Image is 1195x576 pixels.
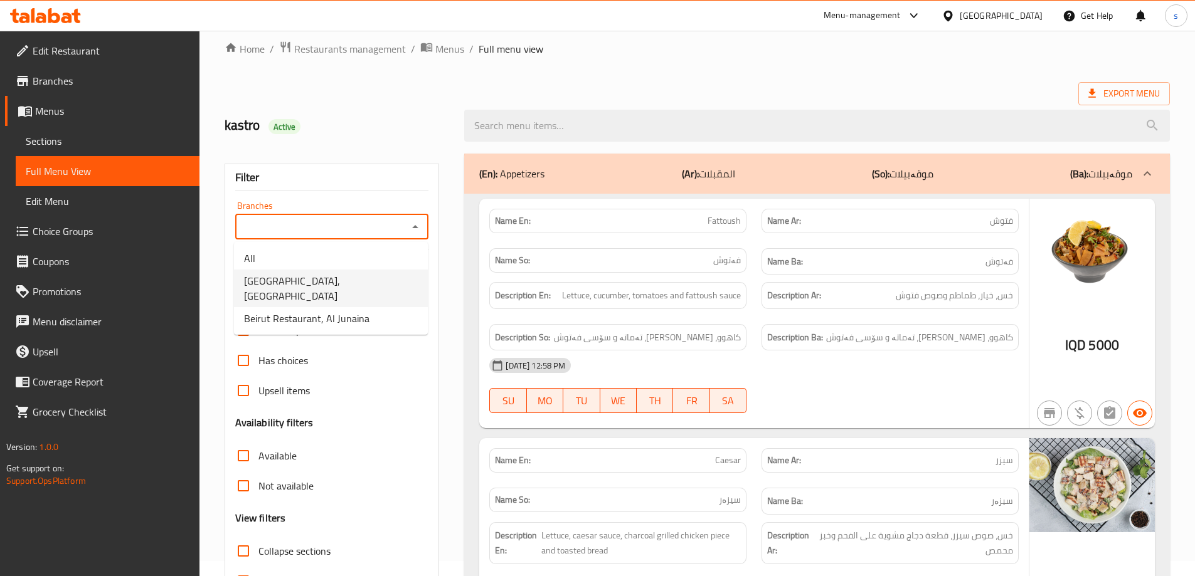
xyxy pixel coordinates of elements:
[33,254,189,269] span: Coupons
[1037,401,1062,426] button: Not branch specific item
[637,388,673,413] button: TH
[6,460,64,476] span: Get support on:
[268,121,301,133] span: Active
[469,41,474,56] li: /
[541,528,741,558] span: Lettuce, caesar sauce, charcoal grilled chicken piece and toasted bread
[495,493,530,506] strong: Name So:
[16,126,199,156] a: Sections
[235,511,286,525] h3: View filters
[1078,82,1170,105] span: Export Menu
[258,353,308,368] span: Has choices
[244,273,418,303] span: [GEOGRAPHIC_DATA], [GEOGRAPHIC_DATA]
[420,41,464,57] a: Menus
[767,214,801,228] strong: Name Ar:
[708,214,741,228] span: Fattoush
[715,454,741,467] span: Caesar
[605,392,632,410] span: WE
[642,392,668,410] span: TH
[33,73,189,88] span: Branches
[1127,401,1152,426] button: Available
[489,388,526,413] button: SU
[682,164,699,183] b: (Ar):
[479,166,544,181] p: Appetizers
[996,454,1013,467] span: سيزر
[495,454,531,467] strong: Name En:
[990,214,1013,228] span: فتوش
[411,41,415,56] li: /
[479,164,497,183] b: (En):
[5,36,199,66] a: Edit Restaurant
[235,416,314,430] h3: Availability filters
[258,448,297,463] span: Available
[1088,86,1160,102] span: Export Menu
[5,337,199,367] a: Upsell
[16,186,199,216] a: Edit Menu
[35,103,189,118] span: Menus
[568,392,595,410] span: TU
[713,254,741,267] span: فەتوش
[495,528,538,558] strong: Description En:
[824,8,901,23] div: Menu-management
[258,323,348,338] span: Branch specific items
[767,288,821,303] strong: Description Ar:
[5,246,199,276] a: Coupons
[817,528,1013,558] span: خس، صوص سيزر، قطعة دجاج مشوية على الفحم وخبز محمص
[600,388,637,413] button: WE
[767,454,801,467] strong: Name Ar:
[527,388,563,413] button: MO
[872,164,890,183] b: (So):
[1088,333,1119,357] span: 5000
[5,216,199,246] a: Choice Groups
[767,330,823,345] strong: Description Ba:
[896,288,1013,303] span: خس، خيار، طماطم وصوص فتوش
[6,473,86,489] a: Support.OpsPlatform
[495,392,521,410] span: SU
[5,306,199,337] a: Menu disclaimer
[495,330,550,345] strong: Description So:
[1070,164,1088,183] b: (Ba):
[682,166,735,181] p: المقبلات
[26,164,189,179] span: Full Menu View
[5,367,199,397] a: Coverage Report
[33,224,189,239] span: Choice Groups
[33,314,189,329] span: Menu disclaimer
[872,166,933,181] p: موقەبیلات
[1029,438,1155,532] img: %D8%B3%D9%8A%D8%B2%D8%B1638434268076972403.jpg
[5,96,199,126] a: Menus
[33,404,189,419] span: Grocery Checklist
[767,254,803,270] strong: Name Ba:
[225,116,450,135] h2: kastro
[826,330,1013,345] span: کاهوو، خەیار، تەماتە و سۆسی فەتوش
[464,154,1170,194] div: (En): Appetizers(Ar):المقبلات(So):موقەبیلات(Ba):موقەبیلات
[6,439,37,455] span: Version:
[279,41,406,57] a: Restaurants management
[719,493,741,506] span: سیزەر
[33,374,189,389] span: Coverage Report
[464,110,1170,142] input: search
[1097,401,1122,426] button: Not has choices
[495,254,530,267] strong: Name So:
[985,254,1013,270] span: فەتوش
[1029,199,1155,293] img: DSC08605_copyPhotoroom638771532237510325.png
[562,288,741,303] span: Lettuce, cucumber, tomatoes and fattoush sauce
[767,493,803,509] strong: Name Ba:
[5,276,199,306] a: Promotions
[1174,9,1178,23] span: s
[5,66,199,96] a: Branches
[268,119,301,134] div: Active
[563,388,600,413] button: TU
[715,392,741,410] span: SA
[258,478,314,493] span: Not available
[39,439,58,455] span: 1.0.0
[26,194,189,209] span: Edit Menu
[479,41,543,56] span: Full menu view
[532,392,558,410] span: MO
[244,311,369,326] span: Beirut Restaurant, Al Junaina
[225,41,265,56] a: Home
[435,41,464,56] span: Menus
[1065,333,1086,357] span: IQD
[5,397,199,427] a: Grocery Checklist
[501,360,570,372] span: [DATE] 12:58 PM
[710,388,746,413] button: SA
[258,543,331,558] span: Collapse sections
